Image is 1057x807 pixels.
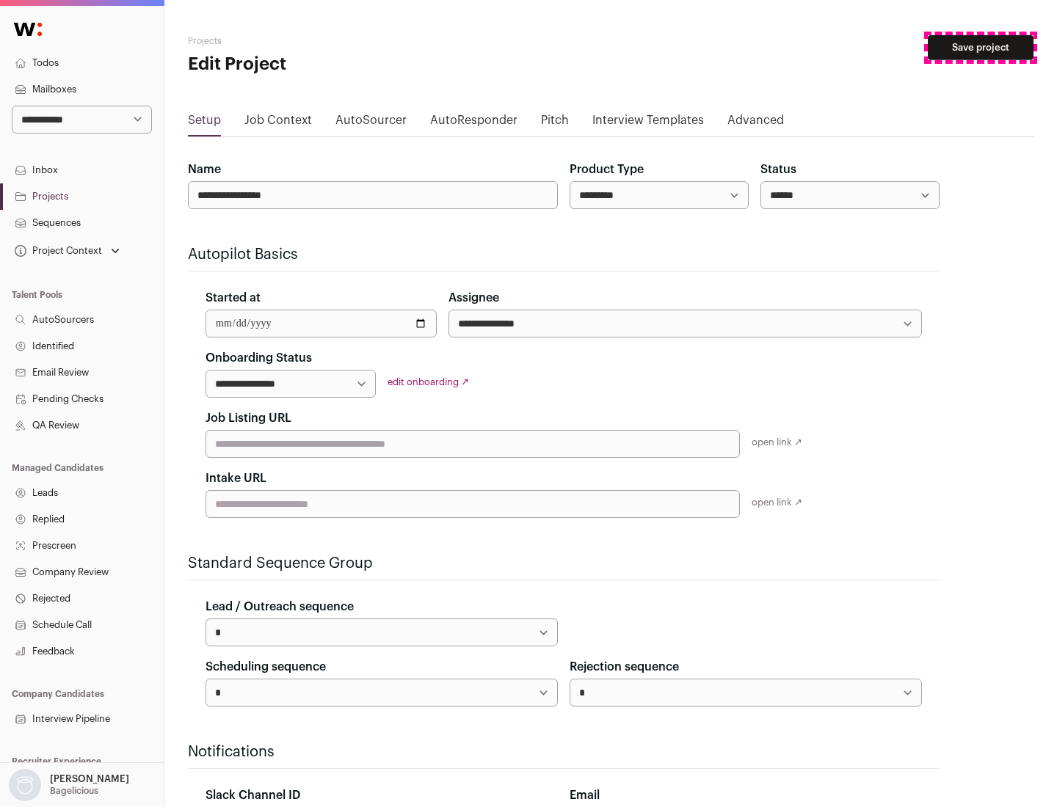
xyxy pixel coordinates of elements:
[448,289,499,307] label: Assignee
[6,15,50,44] img: Wellfound
[12,241,123,261] button: Open dropdown
[188,161,221,178] label: Name
[206,289,261,307] label: Started at
[570,658,679,676] label: Rejection sequence
[206,598,354,616] label: Lead / Outreach sequence
[570,786,922,804] div: Email
[50,785,98,797] p: Bagelicious
[244,112,312,135] a: Job Context
[592,112,704,135] a: Interview Templates
[388,377,469,387] a: edit onboarding ↗
[188,35,470,47] h2: Projects
[760,161,796,178] label: Status
[206,658,326,676] label: Scheduling sequence
[188,53,470,76] h1: Edit Project
[570,161,644,178] label: Product Type
[188,553,940,574] h2: Standard Sequence Group
[9,769,41,801] img: nopic.png
[50,773,129,785] p: [PERSON_NAME]
[206,786,300,804] label: Slack Channel ID
[727,112,784,135] a: Advanced
[206,470,266,487] label: Intake URL
[12,245,102,257] div: Project Context
[541,112,569,135] a: Pitch
[188,244,940,265] h2: Autopilot Basics
[928,35,1034,60] button: Save project
[6,769,132,801] button: Open dropdown
[188,742,940,762] h2: Notifications
[206,349,312,367] label: Onboarding Status
[206,409,291,427] label: Job Listing URL
[430,112,517,135] a: AutoResponder
[335,112,407,135] a: AutoSourcer
[188,112,221,135] a: Setup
